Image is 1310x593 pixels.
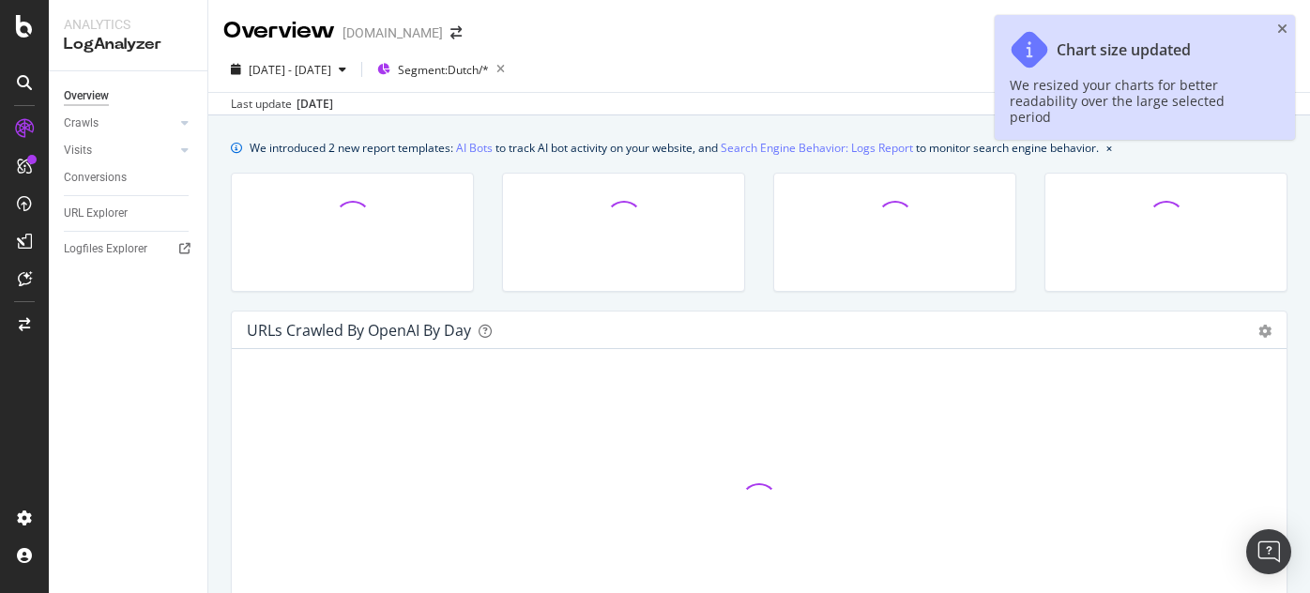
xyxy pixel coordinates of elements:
[297,96,333,113] div: [DATE]
[64,239,147,259] div: Logfiles Explorer
[64,204,194,223] a: URL Explorer
[64,204,128,223] div: URL Explorer
[398,62,489,78] span: Segment: Dutch/*
[64,15,192,34] div: Analytics
[343,23,443,42] div: [DOMAIN_NAME]
[231,138,1287,158] div: info banner
[250,138,1099,158] div: We introduced 2 new report templates: to track AI bot activity on your website, and to monitor se...
[1057,41,1191,59] div: Chart size updated
[1258,325,1272,338] div: gear
[64,168,194,188] a: Conversions
[1277,23,1287,36] div: close toast
[64,34,192,55] div: LogAnalyzer
[231,96,333,113] div: Last update
[64,114,99,133] div: Crawls
[370,54,512,84] button: Segment:Dutch/*
[247,321,471,340] div: URLs Crawled by OpenAI by day
[721,138,913,158] a: Search Engine Behavior: Logs Report
[1010,77,1261,125] div: We resized your charts for better readability over the large selected period
[64,114,175,133] a: Crawls
[223,54,354,84] button: [DATE] - [DATE]
[450,26,462,39] div: arrow-right-arrow-left
[249,62,331,78] span: [DATE] - [DATE]
[64,141,92,160] div: Visits
[456,138,493,158] a: AI Bots
[223,15,335,47] div: Overview
[64,86,194,106] a: Overview
[64,86,109,106] div: Overview
[64,168,127,188] div: Conversions
[64,239,194,259] a: Logfiles Explorer
[64,141,175,160] a: Visits
[1246,529,1291,574] div: Open Intercom Messenger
